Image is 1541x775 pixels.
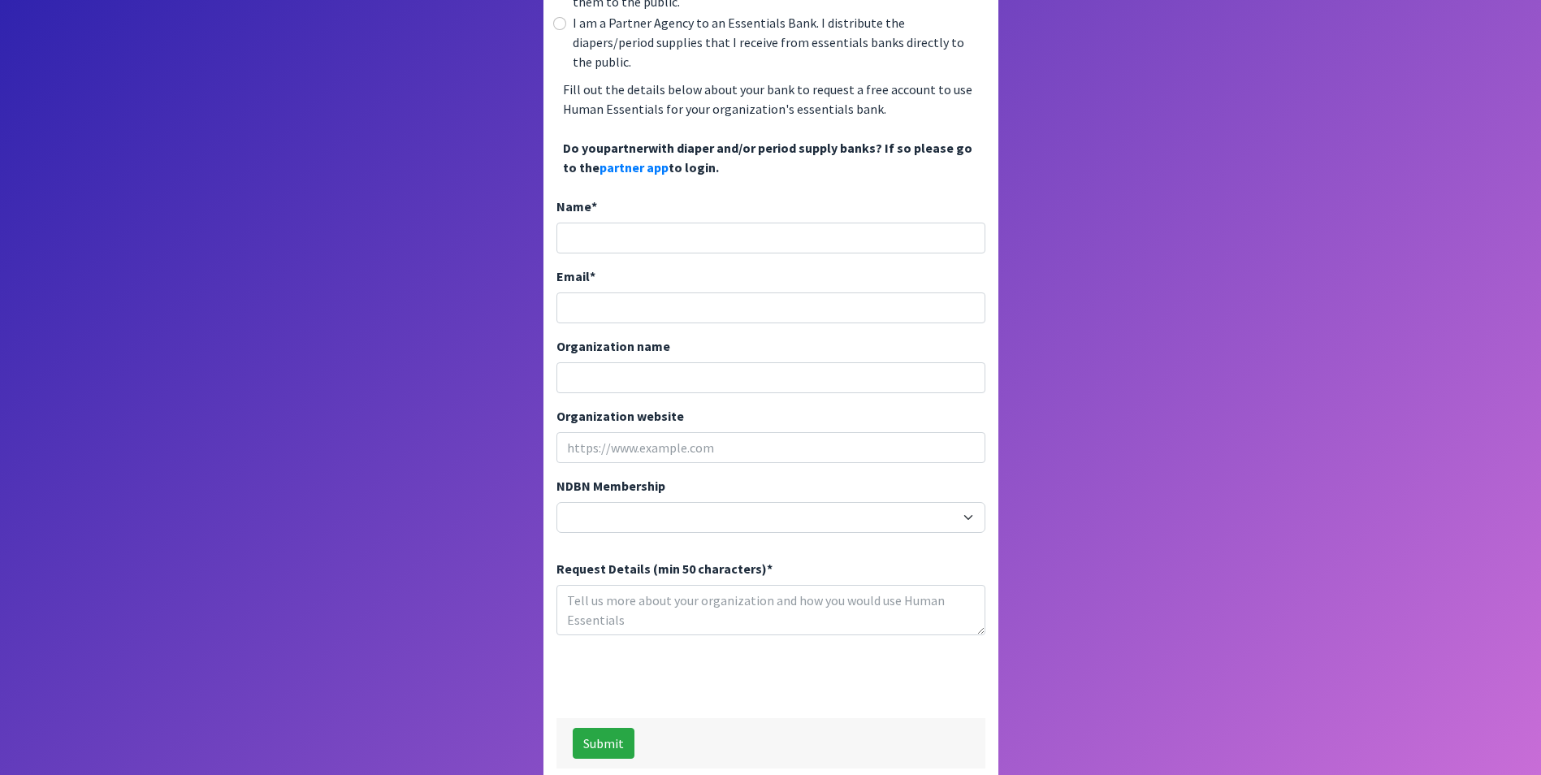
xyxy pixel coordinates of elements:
span: Do you with diaper and/or period supply banks? If so please go to the to login. [563,140,972,175]
abbr: required [767,561,773,577]
abbr: required [591,198,597,214]
a: partner app [600,159,669,175]
p: Fill out the details below about your bank to request a free account to use Human Essentials for ... [556,73,985,184]
label: Organization website [556,406,684,426]
abbr: required [590,268,595,284]
label: Email [556,266,595,286]
label: Organization name [556,336,670,356]
label: I am a Partner Agency to an Essentials Bank. I distribute the diapers/period supplies that I rece... [573,13,985,71]
span: partner [604,140,648,156]
button: Submit [573,728,634,759]
iframe: reCAPTCHA [556,648,803,712]
label: NDBN Membership [556,476,665,496]
label: Name [556,197,597,216]
input: https://www.example.com [556,432,985,463]
label: Request Details (min 50 characters) [556,559,773,578]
